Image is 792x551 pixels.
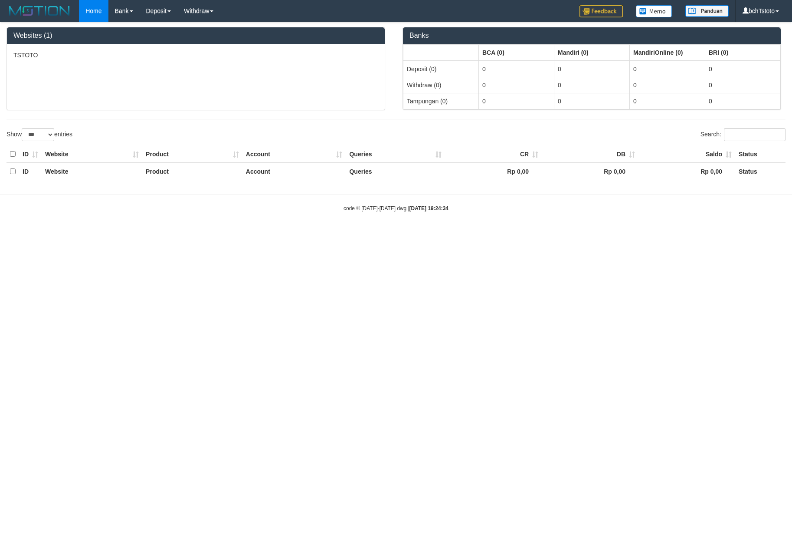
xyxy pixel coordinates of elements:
[346,146,445,163] th: Queries
[630,61,705,77] td: 0
[705,61,781,77] td: 0
[19,146,42,163] th: ID
[242,146,346,163] th: Account
[403,77,479,93] td: Withdraw (0)
[344,205,448,211] small: code © [DATE]-[DATE] dwg |
[13,32,378,40] h3: Websites (1)
[542,163,638,180] th: Rp 0,00
[542,146,638,163] th: DB
[705,93,781,109] td: 0
[554,77,630,93] td: 0
[403,61,479,77] td: Deposit (0)
[409,32,774,40] h3: Banks
[579,5,623,17] img: Feedback.jpg
[705,77,781,93] td: 0
[630,93,705,109] td: 0
[479,44,554,61] th: Group: activate to sort column ascending
[630,44,705,61] th: Group: activate to sort column ascending
[7,128,72,141] label: Show entries
[685,5,729,17] img: panduan.png
[242,163,346,180] th: Account
[705,44,781,61] th: Group: activate to sort column ascending
[735,163,785,180] th: Status
[142,163,242,180] th: Product
[42,163,142,180] th: Website
[638,146,735,163] th: Saldo
[13,51,378,59] p: TSTOTO
[445,163,542,180] th: Rp 0,00
[554,61,630,77] td: 0
[142,146,242,163] th: Product
[724,128,785,141] input: Search:
[638,163,735,180] th: Rp 0,00
[554,93,630,109] td: 0
[479,61,554,77] td: 0
[22,128,54,141] select: Showentries
[700,128,785,141] label: Search:
[479,77,554,93] td: 0
[445,146,542,163] th: CR
[554,44,630,61] th: Group: activate to sort column ascending
[479,93,554,109] td: 0
[409,205,448,211] strong: [DATE] 19:24:34
[735,146,785,163] th: Status
[403,44,479,61] th: Group: activate to sort column ascending
[7,4,72,17] img: MOTION_logo.png
[636,5,672,17] img: Button%20Memo.svg
[42,146,142,163] th: Website
[630,77,705,93] td: 0
[346,163,445,180] th: Queries
[403,93,479,109] td: Tampungan (0)
[19,163,42,180] th: ID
